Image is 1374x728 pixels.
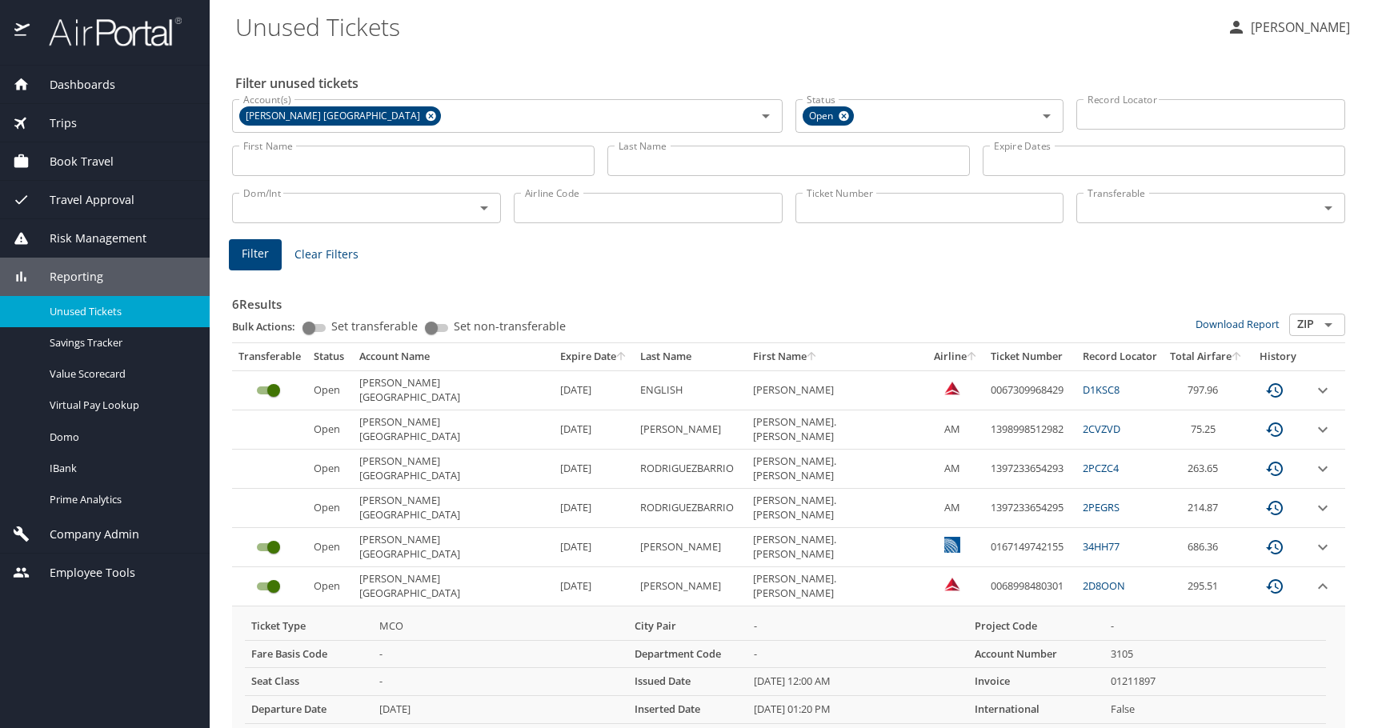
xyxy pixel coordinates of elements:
th: Last Name [634,343,747,370]
td: 295.51 [1164,567,1249,606]
img: Delta Airlines [944,576,960,592]
td: - [747,640,969,668]
th: Department Code [628,640,747,668]
td: 01211897 [1104,668,1326,696]
td: 686.36 [1164,528,1249,567]
td: [PERSON_NAME] [GEOGRAPHIC_DATA] [353,450,554,489]
td: [DATE] [373,696,628,724]
span: Reporting [30,268,103,286]
th: Fare Basis Code [245,640,373,668]
button: sort [616,352,627,362]
td: [PERSON_NAME] [634,567,747,606]
td: 797.96 [1164,370,1249,410]
td: [DATE] [554,489,634,528]
img: airportal-logo.png [31,16,182,47]
td: 214.87 [1164,489,1249,528]
td: [PERSON_NAME] [GEOGRAPHIC_DATA] [353,567,554,606]
a: 2PEGRS [1083,500,1120,514]
button: expand row [1313,577,1332,596]
h1: Unused Tickets [235,2,1214,51]
img: Delta Airlines [944,380,960,396]
span: Employee Tools [30,564,135,582]
button: expand row [1313,498,1332,518]
td: [DATE] [554,410,634,450]
span: Clear Filters [294,245,359,265]
td: 3105 [1104,640,1326,668]
td: [PERSON_NAME].[PERSON_NAME] [747,567,927,606]
span: Trips [30,114,77,132]
button: Open [1317,314,1340,336]
span: Risk Management [30,230,146,247]
td: - [373,668,628,696]
td: - [747,613,969,640]
span: Open [803,108,843,125]
button: [PERSON_NAME] [1220,13,1356,42]
span: [PERSON_NAME] [GEOGRAPHIC_DATA] [239,108,430,125]
th: Airline [927,343,984,370]
td: - [373,640,628,668]
a: 2PCZC4 [1083,461,1119,475]
th: Issued Date [628,668,747,696]
td: Open [307,410,353,450]
td: 75.25 [1164,410,1249,450]
button: Filter [229,239,282,270]
th: Project Code [968,613,1104,640]
td: [PERSON_NAME].[PERSON_NAME] [747,528,927,567]
td: [DATE] [554,370,634,410]
h2: Filter unused tickets [235,70,1348,96]
img: icon-airportal.png [14,16,31,47]
th: Account Name [353,343,554,370]
td: 263.65 [1164,450,1249,489]
span: Set transferable [331,321,418,332]
span: Company Admin [30,526,139,543]
span: Travel Approval [30,191,134,209]
th: Seat Class [245,668,373,696]
button: Open [1317,197,1340,219]
td: [PERSON_NAME] [747,370,927,410]
td: Open [307,370,353,410]
td: 1397233654293 [984,450,1076,489]
td: 0167149742155 [984,528,1076,567]
div: Transferable [238,350,301,364]
span: AM [944,500,960,514]
span: Filter [242,244,269,264]
span: Savings Tracker [50,335,190,350]
th: Account Number [968,640,1104,668]
span: Prime Analytics [50,492,190,507]
div: Open [803,106,854,126]
button: Open [473,197,495,219]
td: RODRIGUEZBARRIO [634,489,747,528]
h3: 6 Results [232,286,1345,314]
td: ENGLISH [634,370,747,410]
td: 0067309968429 [984,370,1076,410]
span: Value Scorecard [50,366,190,382]
span: Virtual Pay Lookup [50,398,190,413]
th: Invoice [968,668,1104,696]
th: Departure Date [245,696,373,724]
td: 1397233654295 [984,489,1076,528]
th: Total Airfare [1164,343,1249,370]
th: Status [307,343,353,370]
td: [DATE] 12:00 AM [747,668,969,696]
td: Open [307,450,353,489]
span: Set non-transferable [454,321,566,332]
span: AM [944,461,960,475]
p: [PERSON_NAME] [1246,18,1350,37]
span: IBank [50,461,190,476]
button: Open [755,105,777,127]
button: Clear Filters [288,240,365,270]
td: [PERSON_NAME] [GEOGRAPHIC_DATA] [353,489,554,528]
th: History [1249,343,1307,370]
td: [PERSON_NAME] [634,528,747,567]
button: sort [807,352,818,362]
span: Unused Tickets [50,304,190,319]
th: Expire Date [554,343,634,370]
button: expand row [1313,381,1332,400]
button: expand row [1313,538,1332,557]
td: [DATE] [554,528,634,567]
img: United Airlines [944,537,960,553]
td: Open [307,567,353,606]
td: [PERSON_NAME] [GEOGRAPHIC_DATA] [353,528,554,567]
td: [PERSON_NAME].[PERSON_NAME] [747,489,927,528]
td: 0068998480301 [984,567,1076,606]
